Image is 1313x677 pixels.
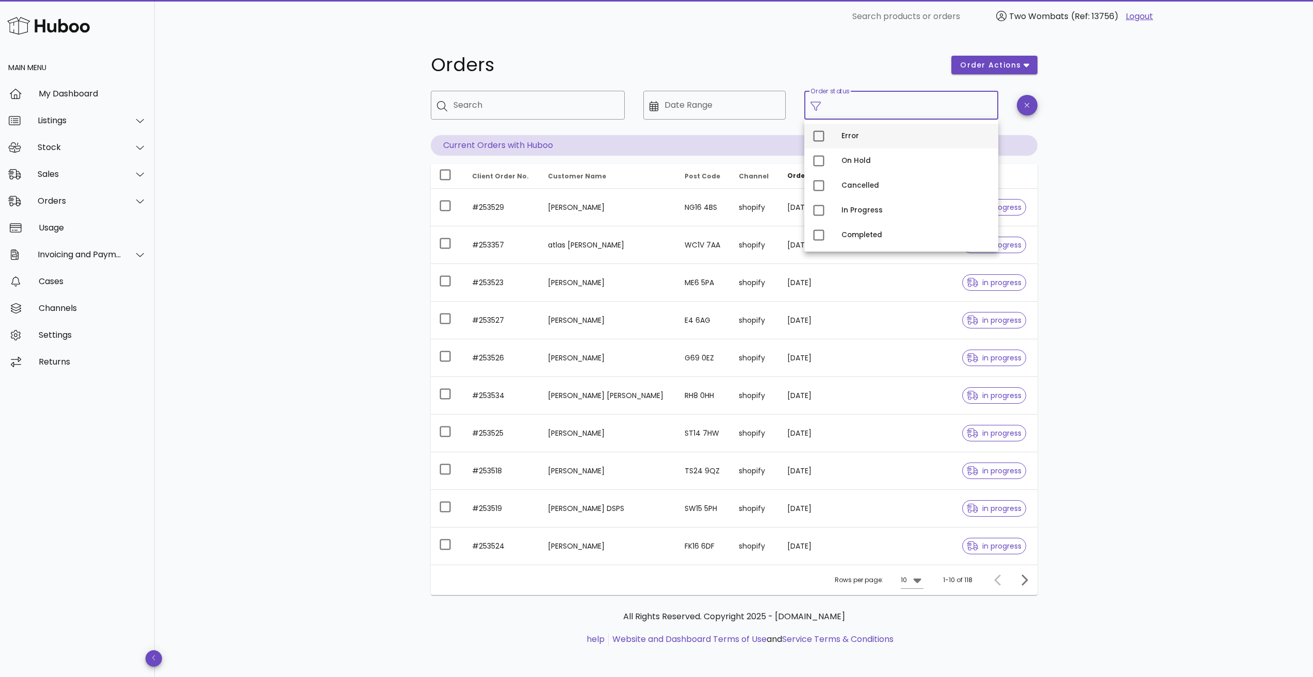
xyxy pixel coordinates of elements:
label: Order status [811,88,849,95]
td: [DATE] [779,264,847,302]
th: Client Order No. [464,164,540,189]
td: [DATE] [779,527,847,565]
td: #253525 [464,415,540,452]
td: [DATE] [779,189,847,226]
td: SW15 5PH [676,490,731,527]
a: Logout [1126,10,1153,23]
td: #253518 [464,452,540,490]
h1: Orders [431,56,939,74]
div: Cancelled [841,181,990,190]
div: My Dashboard [39,89,147,98]
th: Customer Name [540,164,677,189]
span: in progress [967,279,1022,286]
td: atlas [PERSON_NAME] [540,226,677,264]
div: Returns [39,357,147,367]
div: Invoicing and Payments [38,250,122,259]
div: Cases [39,276,147,286]
td: shopify [731,189,779,226]
div: Usage [39,223,147,233]
td: WC1V 7AA [676,226,731,264]
span: Order Date [787,171,826,180]
img: Huboo Logo [7,14,90,37]
th: Order Date: Sorted descending. Activate to remove sorting. [779,164,847,189]
td: TS24 9QZ [676,452,731,490]
div: 10 [901,575,907,585]
span: (Ref: 13756) [1071,10,1119,22]
span: in progress [967,542,1022,550]
span: Post Code [685,172,720,180]
td: shopify [731,415,779,452]
td: ME6 5PA [676,264,731,302]
th: Channel [731,164,779,189]
a: help [587,633,605,645]
span: Channel [739,172,769,180]
td: [DATE] [779,377,847,415]
div: On Hold [841,157,990,165]
td: shopify [731,339,779,377]
td: [PERSON_NAME] DSPS [540,490,677,527]
span: in progress [967,317,1022,324]
td: shopify [731,452,779,490]
td: [DATE] [779,452,847,490]
div: Channels [39,303,147,313]
button: Next page [1015,571,1033,589]
td: G69 0EZ [676,339,731,377]
td: [DATE] [779,226,847,264]
td: shopify [731,490,779,527]
td: E4 6AG [676,302,731,339]
span: Two Wombats [1009,10,1068,22]
td: [PERSON_NAME] [540,264,677,302]
div: 1-10 of 118 [943,575,972,585]
button: order actions [951,56,1037,74]
td: FK16 6DF [676,527,731,565]
td: [PERSON_NAME] [540,527,677,565]
div: 10Rows per page: [901,572,923,588]
td: [DATE] [779,302,847,339]
div: Completed [841,231,990,239]
td: [DATE] [779,415,847,452]
td: [DATE] [779,339,847,377]
p: All Rights Reserved. Copyright 2025 - [DOMAIN_NAME] [439,610,1029,623]
td: #253534 [464,377,540,415]
td: shopify [731,527,779,565]
span: Client Order No. [472,172,529,180]
a: Website and Dashboard Terms of Use [612,633,767,645]
a: Service Terms & Conditions [782,633,894,645]
td: [PERSON_NAME] [540,452,677,490]
div: Settings [39,330,147,340]
div: Error [841,132,990,140]
td: [PERSON_NAME] [540,302,677,339]
span: Customer Name [548,172,606,180]
th: Post Code [676,164,731,189]
div: Stock [38,142,122,152]
td: #253527 [464,302,540,339]
td: [PERSON_NAME] [540,189,677,226]
td: ST14 7HW [676,415,731,452]
td: #253526 [464,339,540,377]
td: [DATE] [779,490,847,527]
div: In Progress [841,206,990,214]
span: order actions [960,60,1022,71]
td: [PERSON_NAME] [PERSON_NAME] [540,377,677,415]
div: Sales [38,169,122,179]
td: shopify [731,226,779,264]
span: in progress [967,505,1022,512]
td: shopify [731,302,779,339]
td: #253519 [464,490,540,527]
td: #253357 [464,226,540,264]
span: in progress [967,467,1022,474]
td: [PERSON_NAME] [540,339,677,377]
td: NG16 4BS [676,189,731,226]
span: in progress [967,392,1022,399]
td: [PERSON_NAME] [540,415,677,452]
span: in progress [967,430,1022,437]
td: RH8 0HH [676,377,731,415]
td: shopify [731,377,779,415]
td: #253523 [464,264,540,302]
div: Orders [38,196,122,206]
li: and [609,633,894,646]
span: in progress [967,354,1022,361]
div: Rows per page: [835,565,923,595]
td: shopify [731,264,779,302]
td: #253524 [464,527,540,565]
